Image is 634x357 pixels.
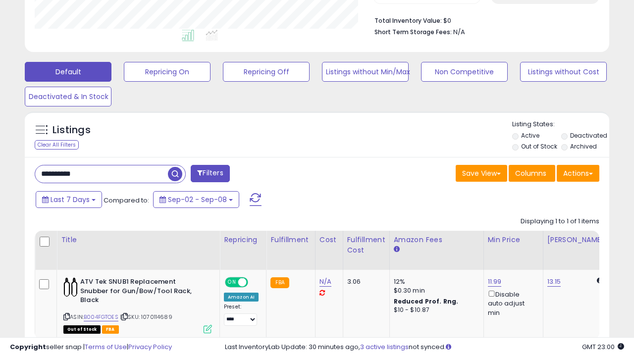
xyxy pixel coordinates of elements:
div: Preset: [224,304,259,326]
div: Disable auto adjust min [488,289,535,317]
button: Filters [191,165,229,182]
button: Listings without Cost [520,62,607,82]
span: OFF [247,278,263,287]
a: Privacy Policy [128,342,172,352]
b: Reduced Prof. Rng. [394,297,459,306]
img: 41nkf0v+iqL._SL40_.jpg [63,277,78,297]
div: 12% [394,277,476,286]
small: FBA [270,277,289,288]
span: | SKU: 1070114689 [120,313,172,321]
a: 13.15 [547,277,561,287]
button: Sep-02 - Sep-08 [153,191,239,208]
div: Amazon AI [224,293,259,302]
div: Cost [319,235,339,245]
div: Repricing [224,235,262,245]
a: B004FGTOES [84,313,118,321]
button: Listings without Min/Max [322,62,409,82]
span: 2025-09-16 23:00 GMT [582,342,624,352]
div: Displaying 1 to 1 of 1 items [521,217,599,226]
a: N/A [319,277,331,287]
button: Deactivated & In Stock [25,87,111,106]
span: Last 7 Days [51,195,90,204]
div: [PERSON_NAME] [547,235,606,245]
span: Compared to: [104,196,149,205]
span: FBA [102,325,119,334]
a: 3 active listings [360,342,409,352]
div: seller snap | | [10,343,172,352]
label: Active [521,131,539,140]
h5: Listings [53,123,91,137]
div: Amazon Fees [394,235,479,245]
span: ON [226,278,238,287]
span: Columns [515,168,546,178]
div: Min Price [488,235,539,245]
button: Columns [509,165,555,182]
button: Default [25,62,111,82]
label: Archived [570,142,597,151]
button: Non Competitive [421,62,508,82]
small: Amazon Fees. [394,245,400,254]
span: N/A [453,27,465,37]
li: $0 [374,14,592,26]
div: Fulfillment Cost [347,235,385,255]
span: All listings that are currently out of stock and unavailable for purchase on Amazon [63,325,101,334]
p: Listing States: [512,120,609,129]
div: Clear All Filters [35,140,79,150]
label: Out of Stock [521,142,557,151]
div: Last InventoryLab Update: 30 minutes ago, not synced. [225,343,624,352]
div: Fulfillment [270,235,311,245]
a: Terms of Use [85,342,127,352]
button: Last 7 Days [36,191,102,208]
span: Sep-02 - Sep-08 [168,195,227,204]
b: Total Inventory Value: [374,16,442,25]
div: $0.30 min [394,286,476,295]
button: Actions [557,165,599,182]
strong: Copyright [10,342,46,352]
div: $10 - $10.87 [394,306,476,314]
div: 3.06 [347,277,382,286]
b: Short Term Storage Fees: [374,28,452,36]
button: Save View [456,165,507,182]
label: Deactivated [570,131,607,140]
button: Repricing Off [223,62,310,82]
b: ATV Tek SNUB1 Replacement Snubber for Gun/Bow/Tool Rack, Black [80,277,201,307]
button: Repricing On [124,62,211,82]
a: 11.99 [488,277,502,287]
div: Title [61,235,215,245]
